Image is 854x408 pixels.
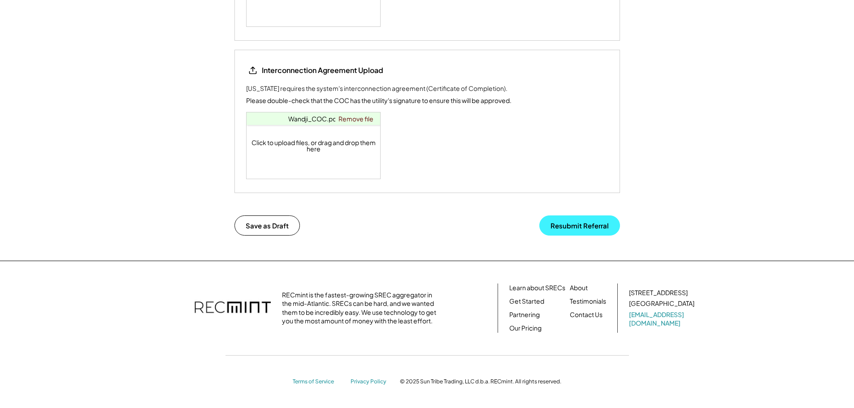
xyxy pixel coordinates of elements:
div: [GEOGRAPHIC_DATA] [629,299,694,308]
a: Wandji_COC.pdf [288,115,339,123]
a: Learn about SRECs [509,283,565,292]
button: Resubmit Referral [539,215,620,236]
div: [STREET_ADDRESS] [629,288,688,297]
button: Save as Draft [234,215,300,236]
div: Interconnection Agreement Upload [262,65,383,75]
a: [EMAIL_ADDRESS][DOMAIN_NAME] [629,310,696,328]
div: Click to upload files, or drag and drop them here [247,112,381,179]
a: Partnering [509,310,540,319]
a: Privacy Policy [351,378,391,386]
a: About [570,283,588,292]
img: recmint-logotype%403x.png [195,292,271,324]
div: [US_STATE] requires the system's interconnection agreement (Certificate of Completion). [246,84,507,93]
a: Contact Us [570,310,603,319]
a: Our Pricing [509,324,542,333]
div: © 2025 Sun Tribe Trading, LLC d.b.a. RECmint. All rights reserved. [400,378,561,385]
a: Remove file [335,112,377,125]
div: RECmint is the fastest-growing SREC aggregator in the mid-Atlantic. SRECs can be hard, and we wan... [282,291,441,326]
div: Please double-check that the COC has the utility's signature to ensure this will be approved. [246,96,512,105]
a: Terms of Service [293,378,342,386]
a: Get Started [509,297,544,306]
a: Testimonials [570,297,606,306]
